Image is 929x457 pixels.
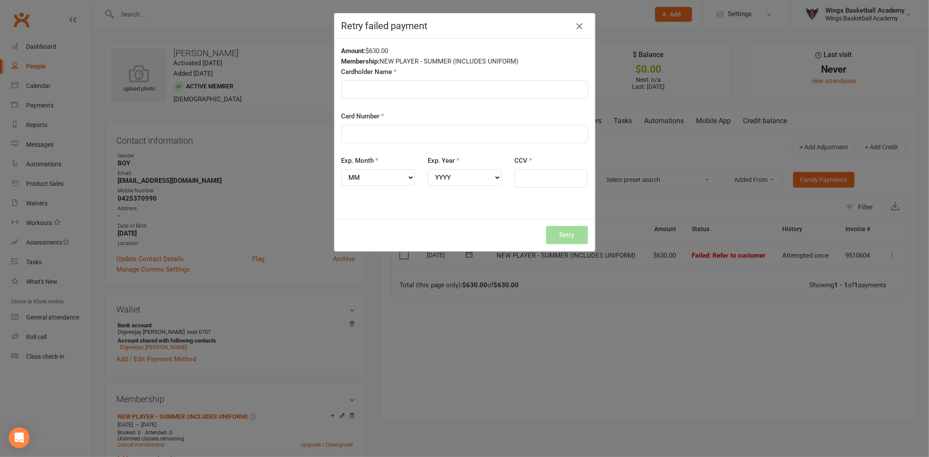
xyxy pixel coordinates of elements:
[341,67,397,77] label: Cardholder Name
[341,20,588,31] h4: Retry failed payment
[341,46,588,56] div: $630.00
[341,155,379,166] label: Exp. Month
[514,155,532,166] label: CCV
[9,427,30,448] div: Open Intercom Messenger
[341,111,385,121] label: Card Number
[428,155,459,166] label: Exp. Year
[341,56,588,67] div: NEW PLAYER - SUMMER (INCLUDES UNIFORM)
[572,19,586,33] button: Close
[341,47,366,55] strong: Amount:
[341,57,380,65] strong: Membership:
